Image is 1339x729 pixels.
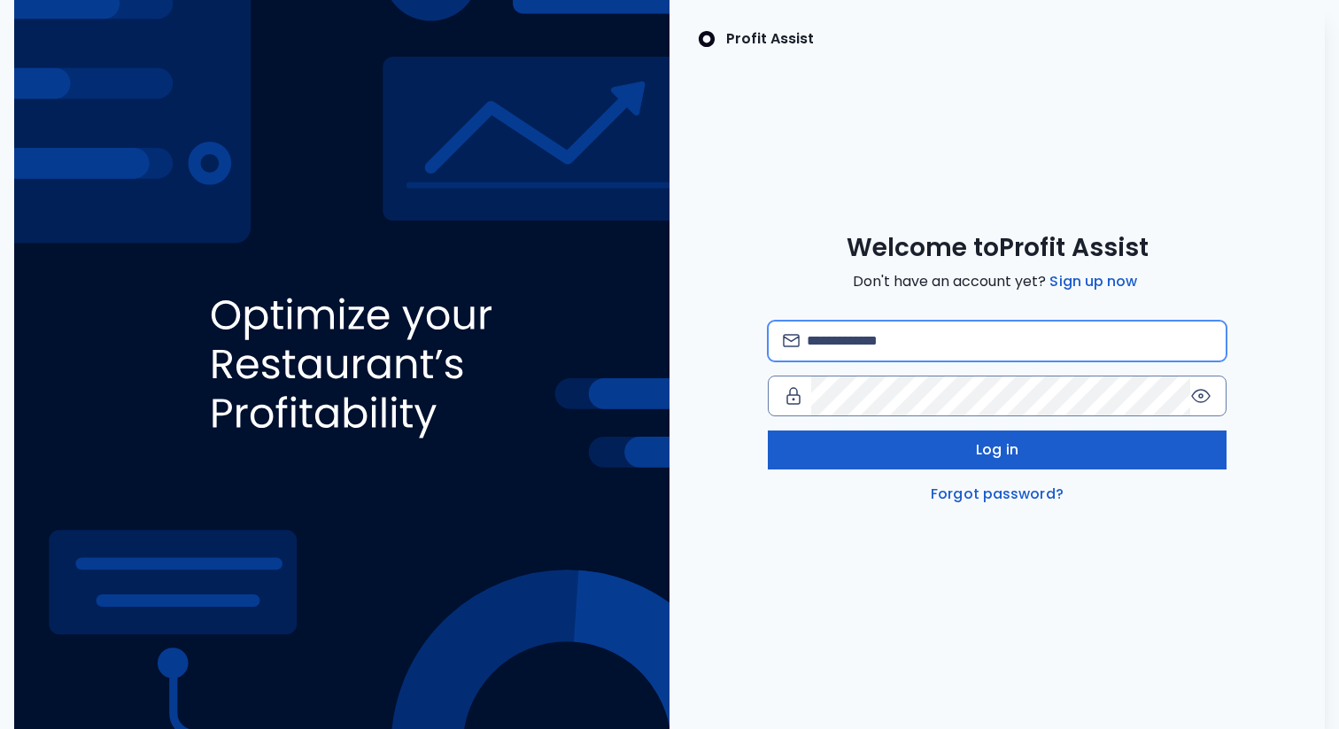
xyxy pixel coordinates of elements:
span: Log in [976,439,1018,461]
a: Sign up now [1046,271,1141,292]
span: Don't have an account yet? [853,271,1141,292]
button: Log in [768,430,1227,469]
span: Welcome to Profit Assist [847,232,1149,264]
img: SpotOn Logo [698,28,716,50]
a: Forgot password? [927,484,1067,505]
img: email [783,334,800,347]
p: Profit Assist [726,28,814,50]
